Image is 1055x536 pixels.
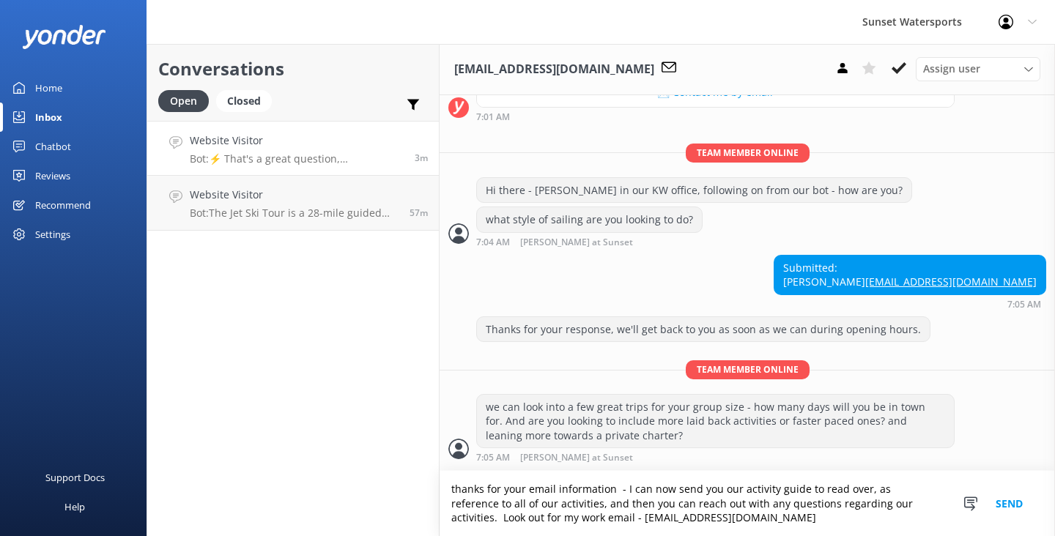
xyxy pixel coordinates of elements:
div: Aug 24 2025 07:04pm (UTC -05:00) America/Cancun [476,237,703,247]
a: Closed [216,92,279,108]
strong: 7:05 AM [476,453,510,463]
div: Recommend [35,190,91,220]
div: Hi there - [PERSON_NAME] in our KW office, following on from our bot - how are you? [477,178,911,203]
a: Website VisitorBot:⚡ That's a great question, unfortunately I do not know the answer. I'm going t... [147,121,439,176]
h4: Website Visitor [190,187,399,203]
div: Aug 24 2025 07:05pm (UTC -05:00) America/Cancun [476,452,955,463]
strong: 7:04 AM [476,238,510,247]
div: Submitted: [PERSON_NAME] [774,256,1045,294]
span: Aug 24 2025 06:08pm (UTC -05:00) America/Cancun [410,206,428,219]
div: Aug 24 2025 07:05pm (UTC -05:00) America/Cancun [774,299,1046,309]
h3: [EMAIL_ADDRESS][DOMAIN_NAME] [454,60,654,79]
h2: Conversations [158,55,428,83]
p: Bot: ⚡ That's a great question, unfortunately I do not know the answer. I'm going to reach out to... [190,152,404,165]
button: Send [982,471,1037,536]
div: Thanks for your response, we'll get back to you as soon as we can during opening hours. [477,317,930,342]
span: Aug 24 2025 07:01pm (UTC -05:00) America/Cancun [415,152,428,164]
div: Closed [216,90,272,112]
div: what style of sailing are you looking to do? [477,207,702,232]
span: [PERSON_NAME] at Sunset [520,453,633,463]
div: Reviews [35,161,70,190]
div: Home [35,73,62,103]
div: Support Docs [45,463,105,492]
span: Team member online [686,360,810,379]
span: Assign user [923,61,980,77]
div: Assign User [916,57,1040,81]
div: Aug 24 2025 07:01pm (UTC -05:00) America/Cancun [476,111,955,122]
img: yonder-white-logo.png [22,25,106,49]
span: [PERSON_NAME] at Sunset [520,238,633,247]
div: Chatbot [35,132,71,161]
div: Settings [35,220,70,249]
p: Bot: The Jet Ski Tour is a 28-mile guided adventure around [GEOGRAPHIC_DATA], lasting 90 minutes.... [190,206,399,220]
span: Team member online [686,144,810,162]
a: Website VisitorBot:The Jet Ski Tour is a 28-mile guided adventure around [GEOGRAPHIC_DATA], lasti... [147,176,439,231]
div: Help [64,492,85,521]
a: Open [158,92,216,108]
div: Inbox [35,103,62,132]
strong: 7:05 AM [1007,300,1041,309]
textarea: thanks for your email information - I can now send you our activity guide to read over, as refere... [440,471,1055,536]
strong: 7:01 AM [476,113,510,122]
h4: Website Visitor [190,133,404,149]
div: Open [158,90,209,112]
a: [EMAIL_ADDRESS][DOMAIN_NAME] [865,275,1037,289]
div: we can look into a few great trips for your group size - how many days will you be in town for. A... [477,395,954,448]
